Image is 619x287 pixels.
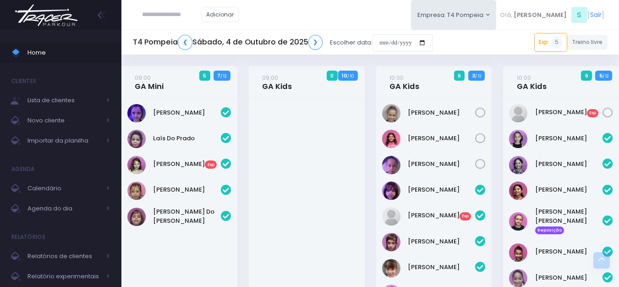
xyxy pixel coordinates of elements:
[472,72,475,79] strong: 3
[408,211,476,220] a: [PERSON_NAME]Exp
[454,71,465,81] span: 6
[27,182,101,194] span: Calendário
[534,33,567,51] a: Exp5
[551,37,562,48] span: 5
[153,108,221,117] a: [PERSON_NAME]
[153,160,221,169] a: [PERSON_NAME]Exp
[535,134,603,143] a: [PERSON_NAME]
[262,73,278,82] small: 09:00
[408,185,476,194] a: [PERSON_NAME]
[127,156,146,174] img: Luiza Chimionato
[217,72,220,79] strong: 7
[153,185,221,194] a: [PERSON_NAME]
[382,104,400,122] img: Cecília Mello
[27,250,101,262] span: Relatórios de clientes
[475,73,481,79] small: / 12
[509,156,527,174] img: Irene Zylbersztajn de Sá
[408,237,476,246] a: [PERSON_NAME]
[460,212,471,221] span: Exp
[27,135,101,147] span: Importar da planilha
[342,72,347,79] strong: 10
[517,73,547,91] a: 10:00GA Kids
[581,71,592,81] span: 6
[567,35,608,50] a: Treino livre
[133,32,433,53] div: Escolher data:
[27,270,101,282] span: Relatório experimentais
[135,73,164,91] a: 09:00GA Mini
[514,11,567,20] span: [PERSON_NAME]
[599,72,603,79] strong: 5
[127,130,146,148] img: Laís do Prado Pereira Alves
[382,156,400,174] img: Naya R. H. Miranda
[205,160,217,169] span: Exp
[127,182,146,200] img: Luísa Veludo Uchôa
[496,5,608,25] div: [ ]
[535,160,603,169] a: [PERSON_NAME]
[327,71,338,81] span: 0
[27,203,101,215] span: Agenda do dia
[262,73,292,91] a: 09:00GA Kids
[308,35,323,50] a: ❯
[202,7,239,22] a: Adicionar
[509,182,527,200] img: Isabela Sandes
[408,263,476,272] a: [PERSON_NAME]
[590,10,602,20] a: Sair
[389,73,419,91] a: 10:00GA Kids
[509,104,527,122] img: Leticia barros
[382,182,400,200] img: Alice Ouafa
[509,212,527,231] img: Maria Júlia Santos Spada
[382,207,400,226] img: Anne Mizugai
[153,134,221,143] a: Laís Do Prado
[11,160,35,178] h4: Agenda
[133,35,323,50] h5: T4 Pompeia Sábado, 4 de Outubro de 2025
[535,108,603,117] a: [PERSON_NAME]Exp
[509,243,527,262] img: STELLA ARAUJO LAGUNA
[27,115,101,127] span: Novo cliente
[509,130,527,148] img: Helena Magrini Aguiar
[535,207,603,234] a: [PERSON_NAME] [PERSON_NAME] Reposição
[408,160,476,169] a: [PERSON_NAME]
[408,134,476,143] a: [PERSON_NAME]
[382,233,400,251] img: Carmen Borga Le Guevellou
[535,273,603,282] a: [PERSON_NAME]
[11,72,36,90] h4: Clientes
[603,73,608,79] small: / 12
[535,226,564,235] span: Reposição
[220,73,226,79] small: / 12
[517,73,531,82] small: 10:00
[382,130,400,148] img: Maria Orpheu
[382,259,400,277] img: Helena Zanchetta
[27,94,101,106] span: Lista de clientes
[587,109,599,117] span: Exp
[389,73,404,82] small: 10:00
[127,104,146,122] img: Helena Mendes Leone
[347,73,354,79] small: / 10
[178,35,192,50] a: ❮
[27,47,110,59] span: Home
[153,207,221,225] a: [PERSON_NAME] Do [PERSON_NAME]
[127,208,146,226] img: Luísa do Prado Pereira Alves
[408,108,476,117] a: [PERSON_NAME]
[571,7,587,23] span: S
[199,71,210,81] span: 5
[135,73,151,82] small: 09:00
[535,185,603,194] a: [PERSON_NAME]
[535,247,603,256] a: [PERSON_NAME]
[11,228,45,246] h4: Relatórios
[500,11,512,20] span: Olá,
